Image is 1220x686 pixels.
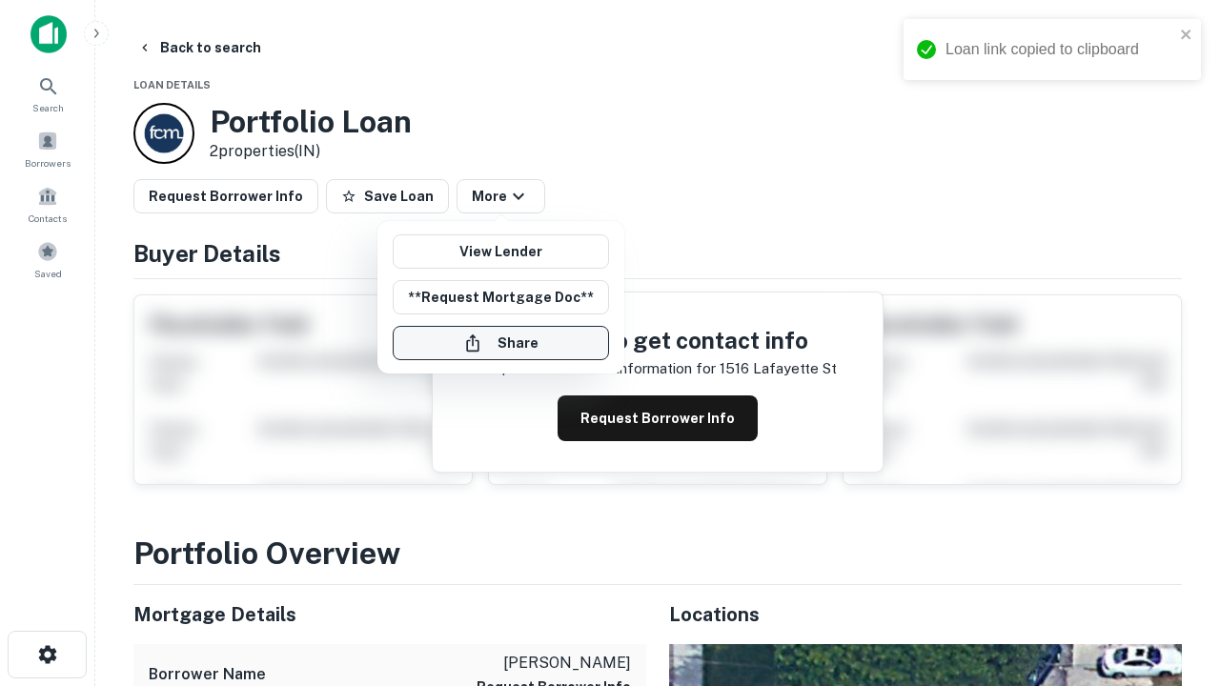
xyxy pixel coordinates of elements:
a: View Lender [393,234,609,269]
button: **Request Mortgage Doc** [393,280,609,314]
button: Share [393,326,609,360]
button: close [1180,27,1193,45]
div: Loan link copied to clipboard [945,38,1174,61]
iframe: Chat Widget [1125,534,1220,625]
